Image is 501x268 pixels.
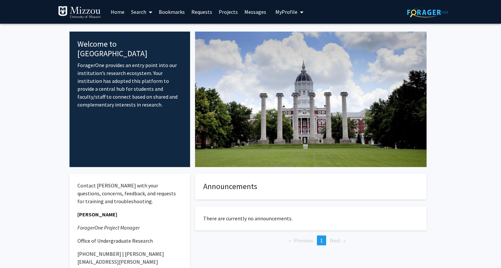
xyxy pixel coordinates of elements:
a: Requests [188,0,215,23]
h4: Welcome to [GEOGRAPHIC_DATA] [77,39,182,59]
ul: Pagination [195,235,427,245]
span: My Profile [275,9,297,15]
strong: [PERSON_NAME] [77,211,117,218]
a: Messages [241,0,269,23]
span: 1 [320,237,323,244]
iframe: Chat [5,238,28,263]
img: Cover Image [195,32,427,167]
em: ForagerOne Project Manager [77,224,140,231]
span: Next [330,237,341,244]
a: Home [107,0,128,23]
a: Search [128,0,155,23]
span: Previous [294,237,313,244]
p: There are currently no announcements. [203,214,418,222]
a: Projects [215,0,241,23]
img: University of Missouri Logo [58,6,101,19]
img: ForagerOne Logo [407,7,448,17]
h4: Announcements [203,182,418,191]
p: Contact [PERSON_NAME] with your questions, concerns, feedback, and requests for training and trou... [77,182,182,205]
p: Office of Undergraduate Research [77,237,182,245]
p: ForagerOne provides an entry point into our institution’s research ecosystem. Your institution ha... [77,61,182,109]
a: Bookmarks [155,0,188,23]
